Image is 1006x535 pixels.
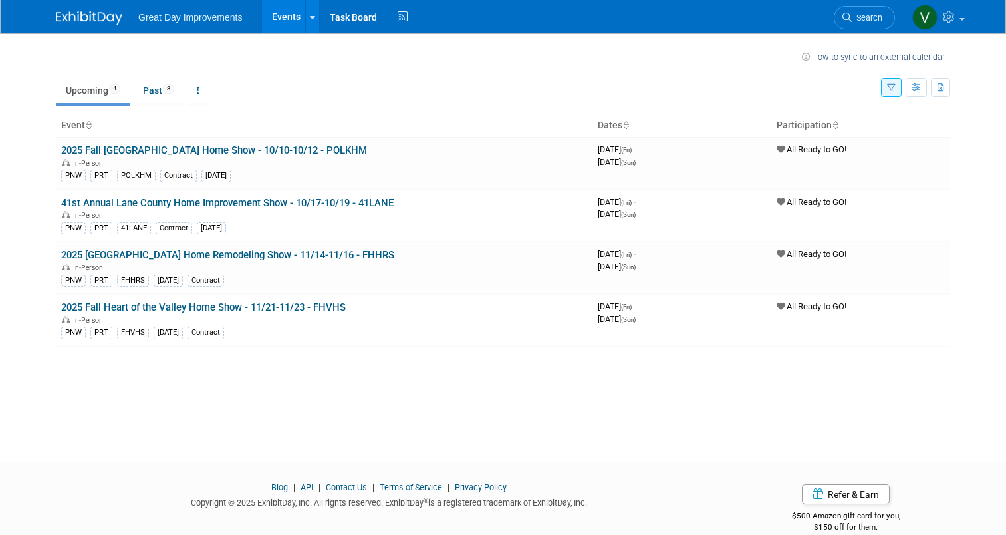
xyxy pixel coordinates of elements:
div: [DATE] [154,275,183,287]
a: Terms of Service [380,482,442,492]
a: How to sync to an external calendar... [802,52,950,62]
span: [DATE] [598,197,636,207]
a: Refer & Earn [802,484,890,504]
div: $150 off for them. [741,522,950,533]
span: - [634,301,636,311]
span: In-Person [73,211,107,220]
a: Sort by Participation Type [832,120,838,130]
div: PNW [61,170,86,182]
a: 2025 [GEOGRAPHIC_DATA] Home Remodeling Show - 11/14-11/16 - FHHRS [61,249,394,261]
span: Great Day Improvements [138,12,242,23]
span: (Fri) [621,303,632,311]
span: In-Person [73,264,107,272]
a: 2025 Fall Heart of the Valley Home Show - 11/21-11/23 - FHVHS [61,301,346,313]
span: In-Person [73,159,107,168]
th: Event [56,114,592,137]
a: 41st Annual Lane County Home Improvement Show - 10/17-10/19 - 41LANE [61,197,394,209]
div: [DATE] [197,222,226,234]
a: 2025 Fall [GEOGRAPHIC_DATA] Home Show - 10/10-10/12 - POLKHM [61,144,367,156]
div: PNW [61,222,86,234]
span: Search [852,13,882,23]
span: [DATE] [598,314,636,324]
span: [DATE] [598,301,636,311]
th: Participation [771,114,950,137]
span: [DATE] [598,262,636,271]
a: Upcoming4 [56,78,130,103]
span: - [634,197,636,207]
span: - [634,144,636,154]
span: [DATE] [598,157,636,167]
span: (Sun) [621,211,636,218]
span: (Fri) [621,146,632,154]
span: All Ready to GO! [777,301,846,311]
span: All Ready to GO! [777,197,846,207]
span: | [444,482,453,492]
div: Contract [188,327,224,339]
a: Sort by Event Name [85,120,92,130]
div: FHHRS [117,275,149,287]
a: Blog [271,482,288,492]
span: 8 [163,84,174,94]
div: [DATE] [201,170,231,182]
div: PNW [61,327,86,339]
div: Contract [188,275,224,287]
span: [DATE] [598,209,636,219]
span: In-Person [73,316,107,325]
img: ExhibitDay [56,11,122,25]
span: | [315,482,324,492]
span: All Ready to GO! [777,144,846,154]
span: (Fri) [621,251,632,258]
th: Dates [592,114,771,137]
span: (Fri) [621,199,632,206]
img: In-Person Event [62,159,70,166]
span: 4 [109,84,120,94]
img: In-Person Event [62,264,70,270]
div: PRT [90,327,112,339]
div: PRT [90,275,112,287]
a: Search [834,6,895,29]
span: [DATE] [598,249,636,259]
span: [DATE] [598,144,636,154]
a: Sort by Start Date [622,120,629,130]
a: API [301,482,313,492]
a: Past8 [133,78,184,103]
span: All Ready to GO! [777,249,846,259]
span: (Sun) [621,159,636,166]
img: In-Person Event [62,316,70,323]
img: Virginia Mehlhoff [912,5,938,30]
span: (Sun) [621,264,636,271]
div: PRT [90,222,112,234]
div: $500 Amazon gift card for you, [741,502,950,532]
div: [DATE] [154,327,183,339]
sup: ® [424,497,428,504]
div: PRT [90,170,112,182]
a: Privacy Policy [455,482,507,492]
a: Contact Us [326,482,367,492]
div: FHVHS [117,327,149,339]
div: Contract [156,222,192,234]
div: PNW [61,275,86,287]
span: | [290,482,299,492]
span: | [369,482,378,492]
div: POLKHM [117,170,156,182]
div: 41LANE [117,222,151,234]
img: In-Person Event [62,211,70,218]
span: - [634,249,636,259]
span: (Sun) [621,316,636,323]
div: Contract [160,170,197,182]
div: Copyright © 2025 ExhibitDay, Inc. All rights reserved. ExhibitDay is a registered trademark of Ex... [56,494,721,509]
